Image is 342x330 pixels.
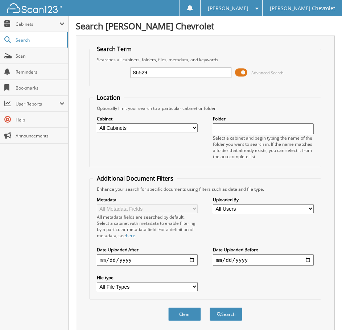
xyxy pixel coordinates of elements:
span: Advanced Search [251,70,284,75]
label: Date Uploaded Before [213,247,314,253]
iframe: Chat Widget [306,295,342,330]
div: Searches all cabinets, folders, files, metadata, and keywords [93,57,318,63]
label: Date Uploaded After [97,247,198,253]
span: Scan [16,53,65,59]
div: All metadata fields are searched by default. Select a cabinet with metadata to enable filtering b... [97,214,198,239]
span: Bookmarks [16,85,65,91]
button: Clear [168,308,201,321]
h1: Search [PERSON_NAME] Chevrolet [76,20,335,32]
legend: Location [93,94,124,102]
label: Metadata [97,197,198,203]
button: Search [210,308,242,321]
span: Reminders [16,69,65,75]
legend: Additional Document Filters [93,174,177,182]
span: Cabinets [16,21,59,27]
span: [PERSON_NAME] Chevrolet [270,6,335,11]
input: end [213,254,314,266]
div: Select a cabinet and begin typing the name of the folder you want to search in. If the name match... [213,135,314,160]
div: Enhance your search for specific documents using filters such as date and file type. [93,186,318,192]
label: File type [97,275,198,281]
label: Folder [213,116,314,122]
span: User Reports [16,101,59,107]
a: here [126,232,135,239]
div: Optionally limit your search to a particular cabinet or folder [93,105,318,111]
label: Cabinet [97,116,198,122]
input: start [97,254,198,266]
span: Search [16,37,63,43]
span: [PERSON_NAME] [208,6,248,11]
span: Help [16,117,65,123]
img: scan123-logo-white.svg [7,3,62,13]
legend: Search Term [93,45,135,53]
span: Announcements [16,133,65,139]
label: Uploaded By [213,197,314,203]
